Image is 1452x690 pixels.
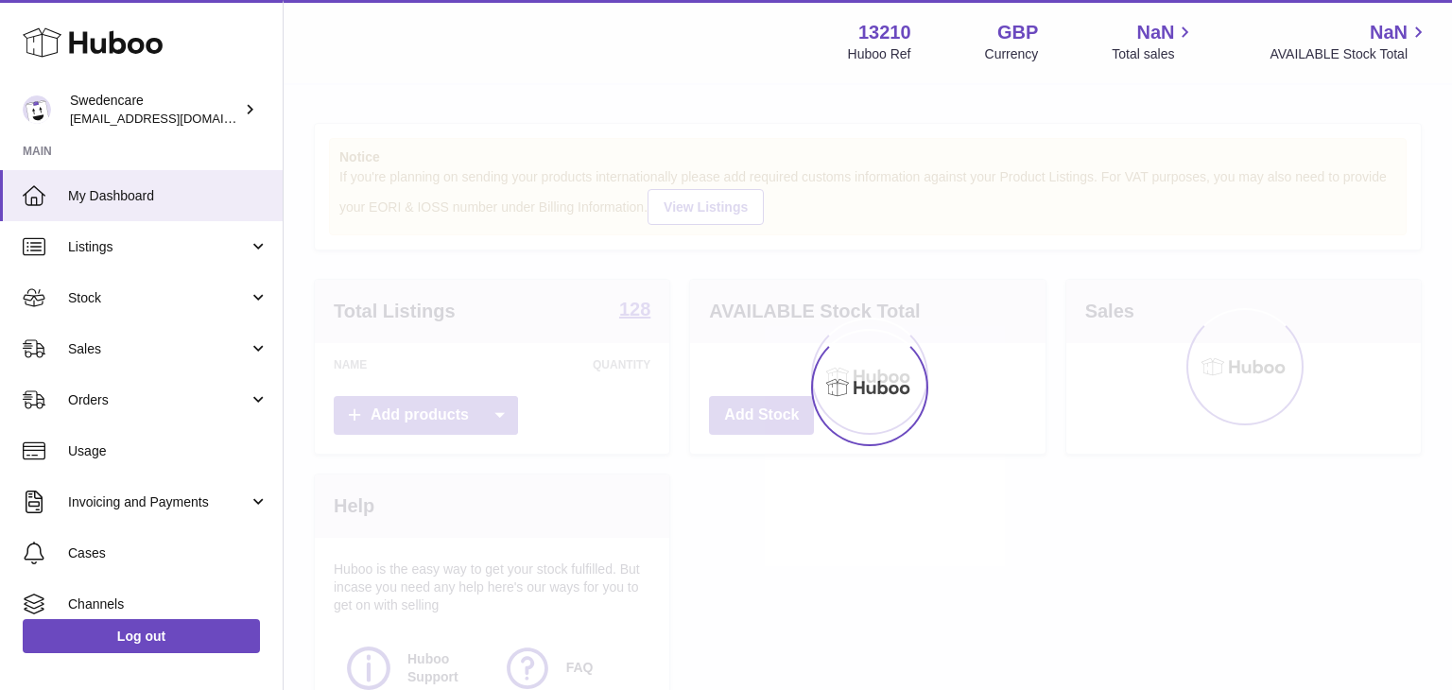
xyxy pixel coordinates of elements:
img: internalAdmin-13210@internal.huboo.com [23,95,51,124]
span: AVAILABLE Stock Total [1270,45,1429,63]
div: Swedencare [70,92,240,128]
span: Invoicing and Payments [68,493,249,511]
span: NaN [1136,20,1174,45]
span: Cases [68,544,268,562]
span: [EMAIL_ADDRESS][DOMAIN_NAME] [70,111,278,126]
span: Listings [68,238,249,256]
span: Orders [68,391,249,409]
span: NaN [1370,20,1408,45]
span: Usage [68,442,268,460]
div: Currency [985,45,1039,63]
span: My Dashboard [68,187,268,205]
div: Huboo Ref [848,45,911,63]
span: Stock [68,289,249,307]
strong: GBP [997,20,1038,45]
span: Channels [68,595,268,613]
a: Log out [23,619,260,653]
span: Total sales [1112,45,1196,63]
a: NaN Total sales [1112,20,1196,63]
strong: 13210 [858,20,911,45]
span: Sales [68,340,249,358]
a: NaN AVAILABLE Stock Total [1270,20,1429,63]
